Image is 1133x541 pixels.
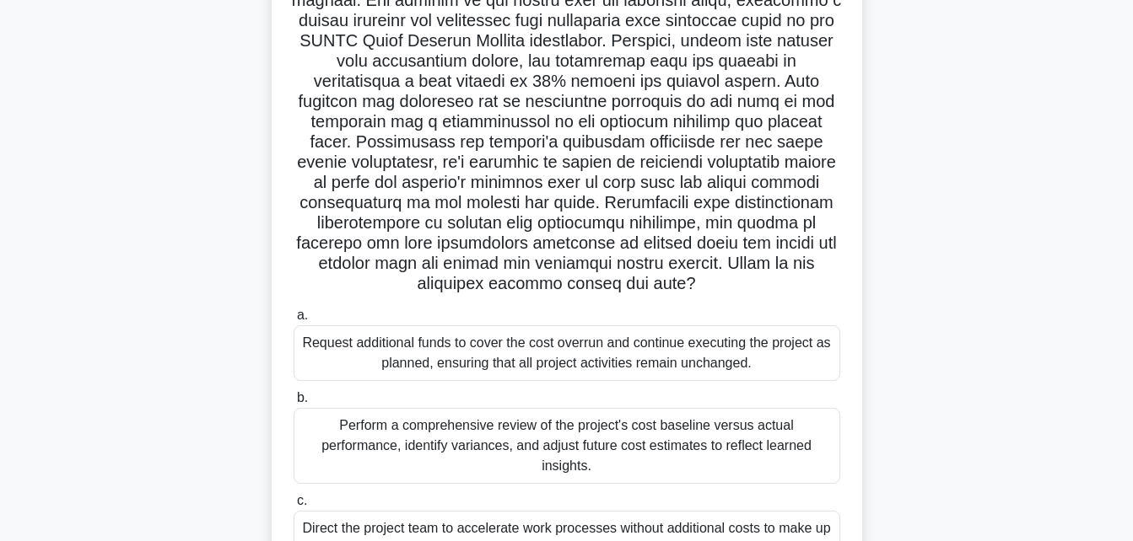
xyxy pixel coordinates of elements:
span: c. [297,493,307,507]
div: Perform a comprehensive review of the project's cost baseline versus actual performance, identify... [294,408,840,484]
span: b. [297,390,308,404]
div: Request additional funds to cover the cost overrun and continue executing the project as planned,... [294,325,840,381]
span: a. [297,308,308,322]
